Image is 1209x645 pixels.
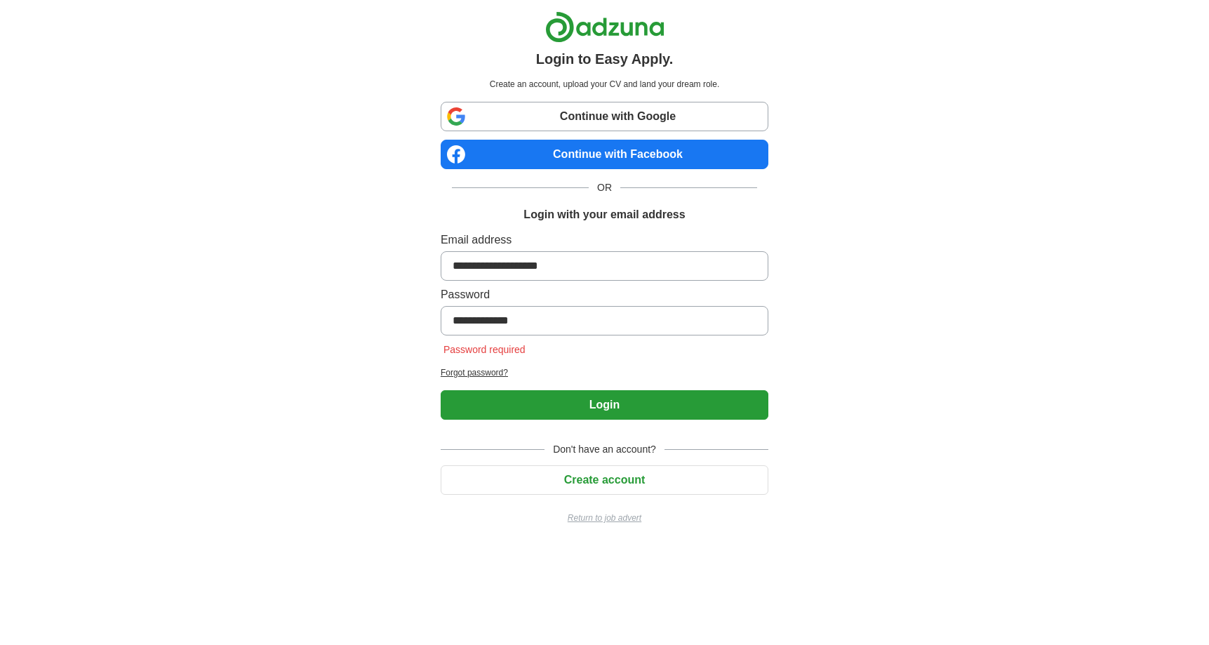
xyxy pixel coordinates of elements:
[441,140,768,169] a: Continue with Facebook
[441,474,768,486] a: Create account
[523,206,685,223] h1: Login with your email address
[441,102,768,131] a: Continue with Google
[441,232,768,248] label: Email address
[536,48,674,69] h1: Login to Easy Apply.
[441,366,768,379] a: Forgot password?
[441,344,528,355] span: Password required
[589,180,620,195] span: OR
[441,390,768,420] button: Login
[441,512,768,524] a: Return to job advert
[441,465,768,495] button: Create account
[443,78,766,91] p: Create an account, upload your CV and land your dream role.
[441,286,768,303] label: Password
[545,11,664,43] img: Adzuna logo
[545,442,664,457] span: Don't have an account?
